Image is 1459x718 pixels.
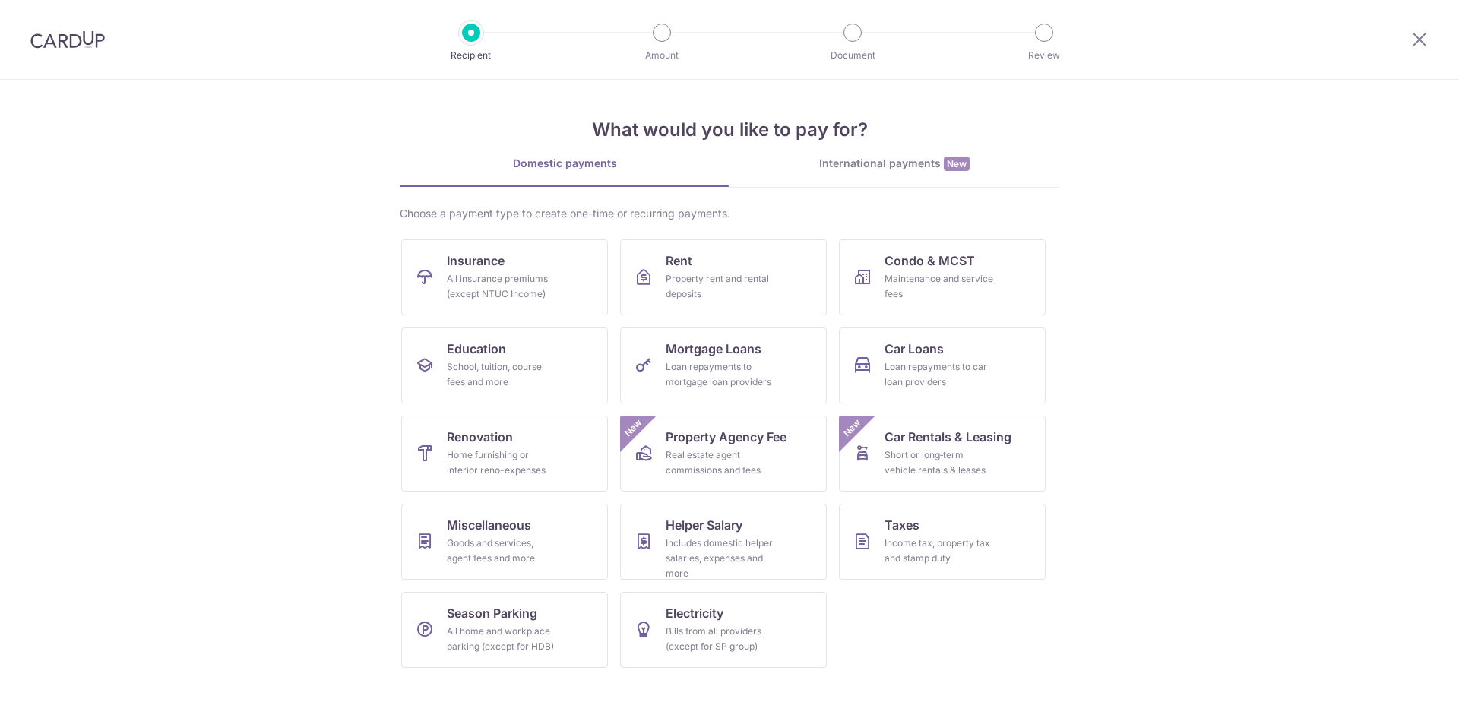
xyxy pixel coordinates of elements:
[401,504,608,580] a: MiscellaneousGoods and services, agent fees and more
[839,239,1046,315] a: Condo & MCSTMaintenance and service fees
[666,428,786,446] span: Property Agency Fee
[839,416,1046,492] a: Car Rentals & LeasingShort or long‑term vehicle rentals & leasesNew
[447,271,556,302] div: All insurance premiums (except NTUC Income)
[885,271,994,302] div: Maintenance and service fees
[620,239,827,315] a: RentProperty rent and rental deposits
[447,516,531,534] span: Miscellaneous
[666,516,742,534] span: Helper Salary
[447,359,556,390] div: School, tuition, course fees and more
[839,327,1046,403] a: Car LoansLoan repayments to car loan providers
[666,536,775,581] div: Includes domestic helper salaries, expenses and more
[620,504,827,580] a: Helper SalaryIncludes domestic helper salaries, expenses and more
[666,271,775,302] div: Property rent and rental deposits
[988,48,1100,63] p: Review
[620,327,827,403] a: Mortgage LoansLoan repayments to mortgage loan providers
[666,448,775,478] div: Real estate agent commissions and fees
[1362,672,1444,710] iframe: Opens a widget where you can find more information
[401,327,608,403] a: EducationSchool, tuition, course fees and more
[447,251,505,270] span: Insurance
[885,359,994,390] div: Loan repayments to car loan providers
[666,251,692,270] span: Rent
[885,340,944,358] span: Car Loans
[606,48,718,63] p: Amount
[447,428,513,446] span: Renovation
[796,48,909,63] p: Document
[666,359,775,390] div: Loan repayments to mortgage loan providers
[401,592,608,668] a: Season ParkingAll home and workplace parking (except for HDB)
[447,604,537,622] span: Season Parking
[447,340,506,358] span: Education
[885,428,1011,446] span: Car Rentals & Leasing
[729,156,1059,172] div: International payments
[401,239,608,315] a: InsuranceAll insurance premiums (except NTUC Income)
[447,624,556,654] div: All home and workplace parking (except for HDB)
[885,251,975,270] span: Condo & MCST
[401,416,608,492] a: RenovationHome furnishing or interior reno-expenses
[415,48,527,63] p: Recipient
[400,116,1059,144] h4: What would you like to pay for?
[620,592,827,668] a: ElectricityBills from all providers (except for SP group)
[621,416,646,441] span: New
[885,448,994,478] div: Short or long‑term vehicle rentals & leases
[666,604,723,622] span: Electricity
[400,156,729,171] div: Domestic payments
[30,30,105,49] img: CardUp
[840,416,865,441] span: New
[666,624,775,654] div: Bills from all providers (except for SP group)
[666,340,761,358] span: Mortgage Loans
[620,416,827,492] a: Property Agency FeeReal estate agent commissions and feesNew
[839,504,1046,580] a: TaxesIncome tax, property tax and stamp duty
[400,206,1059,221] div: Choose a payment type to create one-time or recurring payments.
[944,157,970,171] span: New
[447,536,556,566] div: Goods and services, agent fees and more
[885,516,919,534] span: Taxes
[447,448,556,478] div: Home furnishing or interior reno-expenses
[885,536,994,566] div: Income tax, property tax and stamp duty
